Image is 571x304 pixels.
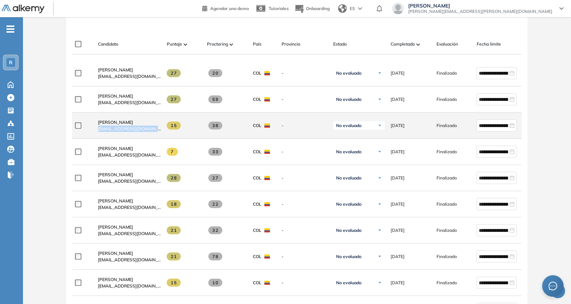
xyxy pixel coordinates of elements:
span: [EMAIL_ADDRESS][DOMAIN_NAME] [98,152,161,158]
span: 38 [208,122,222,130]
span: No evaluado [336,70,362,76]
span: 27 [167,95,181,103]
img: COL [264,228,270,233]
img: Ícono de flecha [378,281,382,285]
img: COL [264,202,270,206]
span: - [282,253,327,260]
img: COL [264,97,270,102]
span: 22 [208,200,222,208]
span: [DATE] [391,253,405,260]
span: COL [253,253,261,260]
span: [DATE] [391,227,405,234]
span: [EMAIL_ADDRESS][DOMAIN_NAME] [98,230,161,237]
span: Estado [333,41,347,47]
img: Ícono de flecha [378,97,382,102]
span: COL [253,122,261,129]
img: COL [264,176,270,180]
img: COL [264,123,270,128]
span: [EMAIL_ADDRESS][DOMAIN_NAME] [98,178,161,184]
a: [PERSON_NAME] [98,145,161,152]
span: [PERSON_NAME][EMAIL_ADDRESS][PERSON_NAME][DOMAIN_NAME] [408,9,552,14]
span: Completado [391,41,415,47]
span: [PERSON_NAME] [98,198,133,204]
a: [PERSON_NAME] [98,276,161,283]
img: arrow [358,7,362,10]
span: País [253,41,261,47]
span: [EMAIL_ADDRESS][DOMAIN_NAME] [98,99,161,106]
span: 18 [167,200,181,208]
span: - [282,227,327,234]
span: - [282,96,327,103]
span: Fecha límite [477,41,501,47]
span: Provincia [282,41,300,47]
span: Candidato [98,41,118,47]
span: Finalizado [436,122,457,129]
span: 21 [167,226,181,234]
span: 10 [208,279,222,287]
span: COL [253,280,261,286]
a: [PERSON_NAME] [98,224,161,230]
span: Puntaje [167,41,182,47]
span: [PERSON_NAME] [98,146,133,151]
span: Proctoring [207,41,228,47]
img: Ícono de flecha [378,228,382,233]
a: [PERSON_NAME] [98,119,161,126]
img: Logo [1,5,44,14]
i: - [6,28,14,30]
span: COL [253,149,261,155]
span: R [9,60,13,65]
span: 78 [208,253,222,261]
span: [DATE] [391,175,405,181]
img: Ícono de flecha [378,150,382,154]
span: 28 [167,174,181,182]
span: COL [253,70,261,76]
span: 27 [167,69,181,77]
span: [DATE] [391,122,405,129]
span: - [282,122,327,129]
a: [PERSON_NAME] [98,198,161,204]
span: No evaluado [336,228,362,233]
span: No evaluado [336,149,362,155]
span: 33 [208,148,222,156]
span: - [282,280,327,286]
span: [EMAIL_ADDRESS][DOMAIN_NAME] [98,73,161,80]
a: [PERSON_NAME] [98,67,161,73]
img: Ícono de flecha [378,123,382,128]
span: [DATE] [391,96,405,103]
span: - [282,149,327,155]
span: Evaluación [436,41,458,47]
span: Finalizado [436,201,457,207]
span: 15 [167,122,181,130]
span: No evaluado [336,97,362,102]
span: 27 [208,174,222,182]
a: [PERSON_NAME] [98,172,161,178]
span: COL [253,96,261,103]
span: Finalizado [436,70,457,76]
span: Finalizado [436,149,457,155]
span: ES [350,5,355,12]
span: [EMAIL_ADDRESS][DOMAIN_NAME] [98,204,161,211]
img: COL [264,150,270,154]
span: [DATE] [391,149,405,155]
span: COL [253,227,261,234]
span: - [282,70,327,76]
span: 59 [208,95,222,103]
span: message [549,282,558,291]
span: [DATE] [391,70,405,76]
span: [PERSON_NAME] [98,93,133,99]
span: Finalizado [436,280,457,286]
span: No evaluado [336,254,362,259]
img: world [338,4,347,13]
span: Agendar una demo [210,6,249,11]
span: 15 [167,279,181,287]
span: 7 [167,148,178,156]
span: COL [253,201,261,207]
span: [EMAIL_ADDRESS][DOMAIN_NAME] [98,257,161,263]
span: COL [253,175,261,181]
span: Finalizado [436,253,457,260]
span: Finalizado [436,175,457,181]
span: [EMAIL_ADDRESS][DOMAIN_NAME] [98,126,161,132]
img: [missing "en.ARROW_ALT" translation] [184,43,187,46]
img: [missing "en.ARROW_ALT" translation] [416,43,420,46]
button: Onboarding [294,1,330,17]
